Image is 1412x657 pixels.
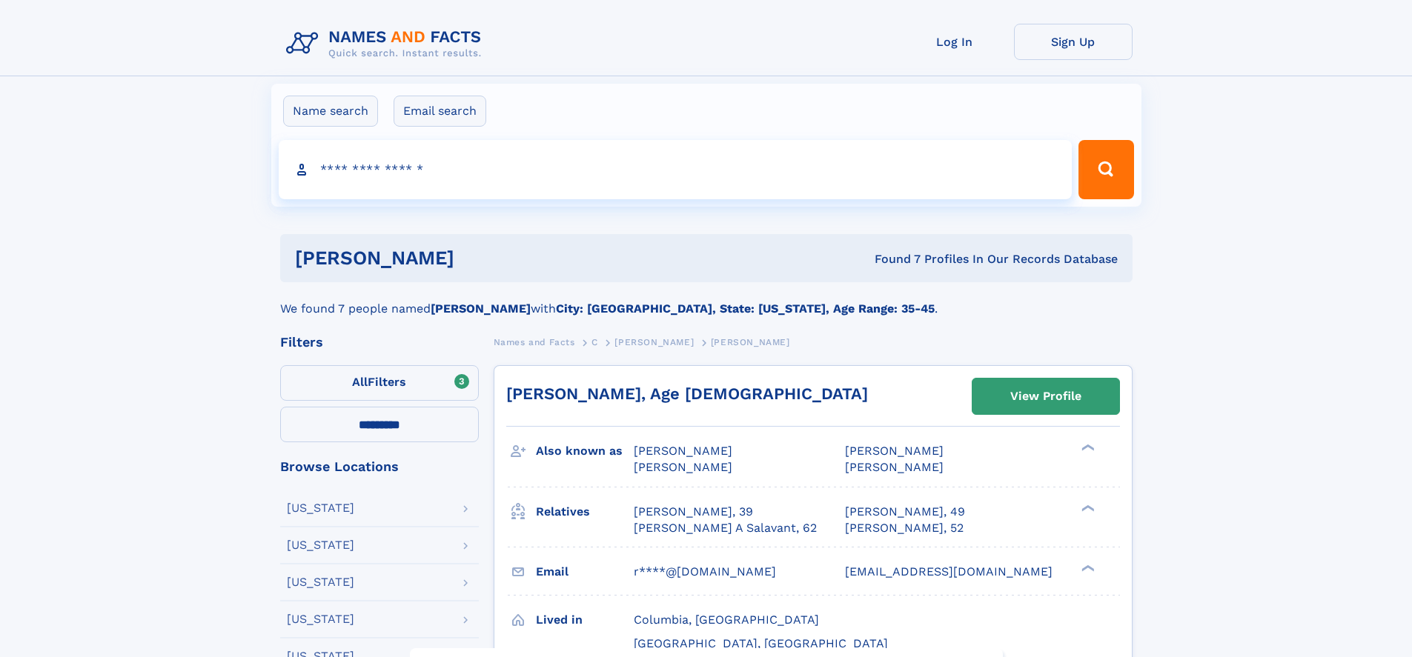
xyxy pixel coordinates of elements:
[895,24,1014,60] a: Log In
[556,301,935,316] b: City: [GEOGRAPHIC_DATA], State: [US_STATE], Age Range: 35-45
[283,96,378,127] label: Name search
[287,502,354,514] div: [US_STATE]
[711,337,790,347] span: [PERSON_NAME]
[280,282,1133,318] div: We found 7 people named with .
[634,504,753,520] a: [PERSON_NAME], 39
[287,576,354,588] div: [US_STATE]
[591,333,598,351] a: C
[634,520,817,536] a: [PERSON_NAME] A Salavant, 62
[845,444,944,458] span: [PERSON_NAME]
[614,333,694,351] a: [PERSON_NAME]
[845,564,1053,578] span: [EMAIL_ADDRESS][DOMAIN_NAME]
[287,539,354,551] div: [US_STATE]
[664,251,1118,267] div: Found 7 Profiles In Our Records Database
[634,444,732,458] span: [PERSON_NAME]
[536,499,634,524] h3: Relatives
[845,460,944,474] span: [PERSON_NAME]
[287,613,354,625] div: [US_STATE]
[431,301,531,316] b: [PERSON_NAME]
[845,520,964,536] a: [PERSON_NAME], 52
[845,504,965,520] a: [PERSON_NAME], 49
[352,375,368,389] span: All
[280,336,479,349] div: Filters
[295,249,665,267] h1: [PERSON_NAME]
[1078,443,1096,453] div: ❯
[536,559,634,584] h3: Email
[591,337,598,347] span: C
[506,384,868,403] a: [PERSON_NAME], Age [DEMOGRAPHIC_DATA]
[280,460,479,473] div: Browse Locations
[634,460,732,474] span: [PERSON_NAME]
[536,438,634,464] h3: Also known as
[614,337,694,347] span: [PERSON_NAME]
[394,96,486,127] label: Email search
[1078,140,1133,199] button: Search Button
[1078,503,1096,513] div: ❯
[279,140,1073,199] input: search input
[634,636,888,650] span: [GEOGRAPHIC_DATA], [GEOGRAPHIC_DATA]
[1014,24,1133,60] a: Sign Up
[634,613,819,627] span: Columbia, [GEOGRAPHIC_DATA]
[536,607,634,633] h3: Lived in
[1010,379,1081,413] div: View Profile
[280,365,479,401] label: Filters
[972,378,1119,414] a: View Profile
[280,24,494,64] img: Logo Names and Facts
[494,333,575,351] a: Names and Facts
[1078,563,1096,573] div: ❯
